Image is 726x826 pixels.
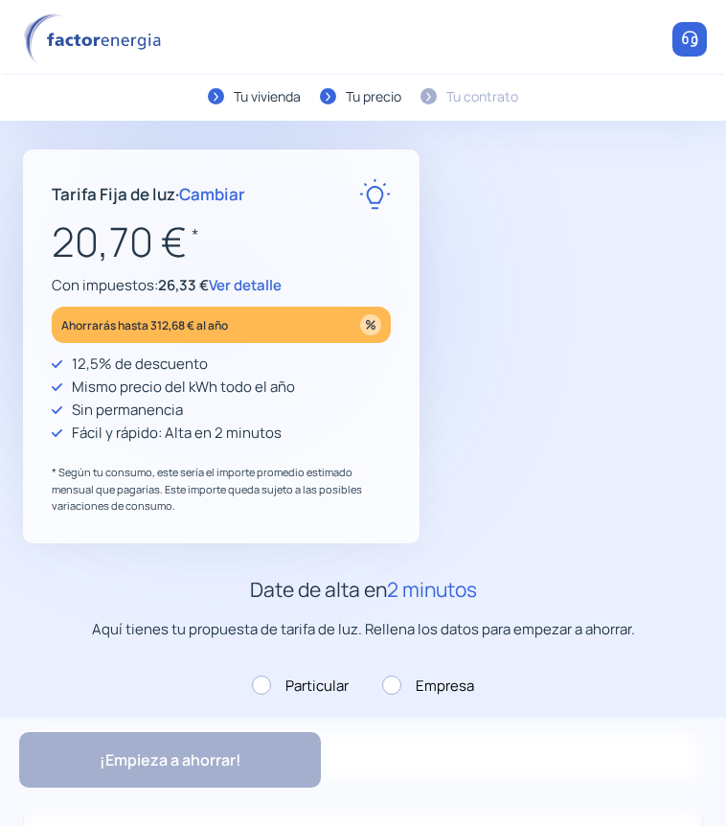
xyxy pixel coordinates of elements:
img: llamar [680,30,699,49]
p: 20,70 € [52,210,391,274]
img: logo factor [19,13,172,66]
p: Ahorrarás hasta 312,68 € al año [61,314,228,336]
h2: Date de alta en [23,574,703,607]
p: Aquí tienes tu propuesta de tarifa de luz. Rellena los datos para empezar a ahorrar. [23,618,703,641]
span: 2 minutos [387,576,477,603]
div: Tu contrato [446,86,518,107]
img: percentage_icon.svg [360,314,381,335]
label: Particular [252,675,349,698]
span: Cambiar [179,183,245,205]
div: Tu precio [346,86,401,107]
img: rate-E.svg [359,178,391,210]
label: Empresa [382,675,474,698]
p: Sin permanencia [72,399,183,422]
p: Tarifa Fija de luz · [52,181,245,207]
span: 26,33 € [158,275,209,295]
p: Mismo precio del kWh todo el año [72,376,295,399]
div: Tu vivienda [234,86,301,107]
p: * Según tu consumo, este sería el importe promedio estimado mensual que pagarías. Este importe qu... [52,464,391,515]
span: Ver detalle [209,275,282,295]
p: Fácil y rápido: Alta en 2 minutos [72,422,282,445]
p: 12,5% de descuento [72,353,208,376]
p: Con impuestos: [52,274,391,297]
